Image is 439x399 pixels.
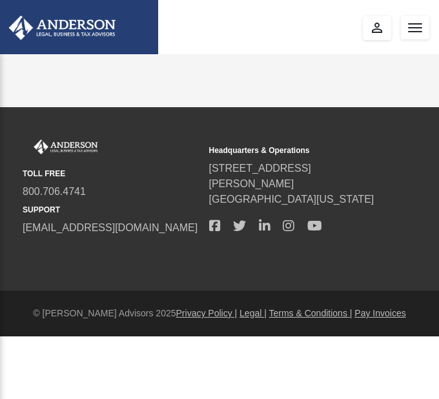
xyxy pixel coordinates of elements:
[269,308,352,318] a: Terms & Conditions |
[209,163,311,189] a: [STREET_ADDRESS][PERSON_NAME]
[363,16,391,40] a: perm_identity
[23,186,86,197] a: 800.706.4741
[240,308,267,318] a: Legal |
[209,194,374,205] a: [GEOGRAPHIC_DATA][US_STATE]
[209,145,387,156] small: Headquarters & Operations
[369,20,385,36] i: perm_identity
[23,222,198,233] a: [EMAIL_ADDRESS][DOMAIN_NAME]
[354,308,405,318] a: Pay Invoices
[176,308,238,318] a: Privacy Policy |
[23,204,200,216] small: SUPPORT
[23,168,200,179] small: TOLL FREE
[23,139,100,154] img: Anderson Advisors Platinum Portal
